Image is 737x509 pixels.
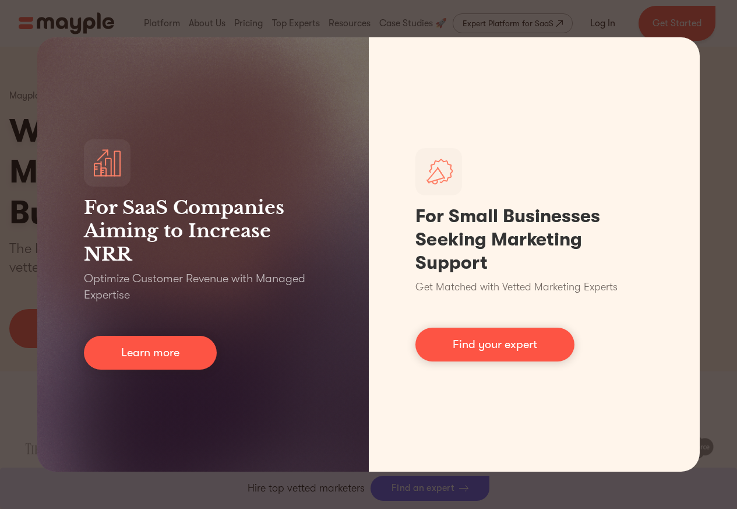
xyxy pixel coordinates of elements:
p: Optimize Customer Revenue with Managed Expertise [84,271,322,303]
p: Get Matched with Vetted Marketing Experts [415,279,618,295]
h1: For Small Businesses Seeking Marketing Support [415,205,654,275]
h3: For SaaS Companies Aiming to Increase NRR [84,196,322,266]
a: Find your expert [415,328,574,361]
a: Learn more [84,336,217,370]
